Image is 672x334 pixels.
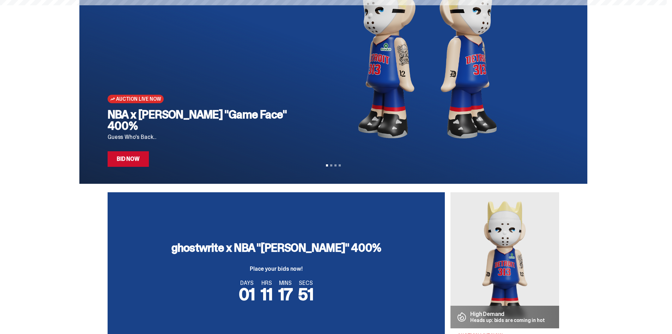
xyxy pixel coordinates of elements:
span: Auction Live Now [116,96,161,102]
button: View slide 4 [339,164,341,166]
span: SECS [298,280,314,286]
span: HRS [261,280,273,286]
p: Heads up: bids are coming in hot [470,318,545,323]
button: View slide 3 [334,164,337,166]
span: 01 [239,283,255,305]
p: Guess Who's Back... [108,134,296,140]
span: MINS [278,280,293,286]
button: View slide 2 [330,164,332,166]
a: Bid Now [108,151,149,167]
span: 17 [278,283,293,305]
h3: ghostwrite x NBA "[PERSON_NAME]" 400% [171,242,381,253]
span: 11 [261,283,273,305]
button: View slide 1 [326,164,328,166]
span: DAYS [239,280,255,286]
span: 51 [298,283,314,305]
p: Place your bids now! [171,266,381,272]
img: Eminem [450,192,559,328]
h2: NBA x [PERSON_NAME] "Game Face" 400% [108,109,296,131]
p: High Demand [470,311,545,317]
